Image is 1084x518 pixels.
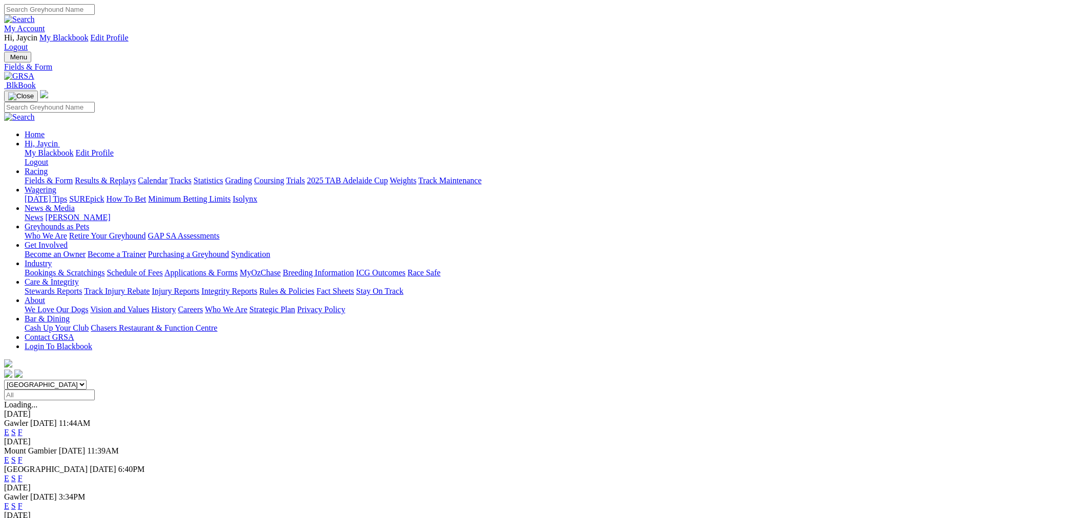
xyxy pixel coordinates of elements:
span: BlkBook [6,81,36,90]
a: [PERSON_NAME] [45,213,110,222]
img: Close [8,92,34,100]
a: Applications & Forms [164,268,238,277]
div: News & Media [25,213,1080,222]
button: Toggle navigation [4,52,31,62]
a: Careers [178,305,203,314]
a: Become a Trainer [88,250,146,258]
a: Privacy Policy [297,305,345,314]
a: Chasers Restaurant & Function Centre [91,323,217,332]
a: Strategic Plan [249,305,295,314]
a: Logout [4,42,28,51]
a: My Blackbook [25,148,74,157]
a: Trials [286,176,305,185]
a: News & Media [25,204,75,212]
a: ICG Outcomes [356,268,405,277]
a: How To Bet [107,195,147,203]
span: Loading... [4,400,37,409]
a: Wagering [25,185,56,194]
a: Bookings & Scratchings [25,268,105,277]
a: About [25,296,45,305]
a: S [11,456,16,464]
a: BlkBook [4,81,36,90]
img: logo-grsa-white.png [40,90,48,98]
img: logo-grsa-white.png [4,359,12,368]
span: Hi, Jaycin [4,33,37,42]
img: Search [4,113,35,122]
a: [DATE] Tips [25,195,67,203]
a: Racing [25,167,48,176]
a: Coursing [254,176,284,185]
div: Greyhounds as Pets [25,231,1080,241]
a: S [11,502,16,510]
a: F [18,474,23,483]
div: Industry [25,268,1080,277]
a: Race Safe [407,268,440,277]
input: Select date [4,390,95,400]
span: Gawler [4,419,28,427]
a: Bar & Dining [25,314,70,323]
span: [GEOGRAPHIC_DATA] [4,465,88,473]
a: Edit Profile [76,148,114,157]
a: Contact GRSA [25,333,74,341]
a: Grading [225,176,252,185]
a: S [11,474,16,483]
a: E [4,502,9,510]
a: Breeding Information [283,268,354,277]
span: 11:44AM [59,419,91,427]
div: Care & Integrity [25,287,1080,296]
a: Calendar [138,176,168,185]
a: Stewards Reports [25,287,82,295]
a: Rules & Policies [259,287,315,295]
a: Purchasing a Greyhound [148,250,229,258]
a: Syndication [231,250,270,258]
a: Fields & Form [25,176,73,185]
div: My Account [4,33,1080,52]
a: Track Injury Rebate [84,287,150,295]
div: About [25,305,1080,314]
div: [DATE] [4,437,1080,446]
span: [DATE] [90,465,116,473]
a: Cash Up Your Club [25,323,89,332]
span: 6:40PM [118,465,145,473]
a: Greyhounds as Pets [25,222,89,231]
a: SUREpick [69,195,104,203]
a: E [4,456,9,464]
span: Mount Gambier [4,446,57,455]
a: Logout [25,158,48,166]
a: Minimum Betting Limits [148,195,231,203]
a: Isolynx [233,195,257,203]
a: We Love Our Dogs [25,305,88,314]
div: [DATE] [4,409,1080,419]
a: My Blackbook [39,33,89,42]
input: Search [4,4,95,15]
div: Wagering [25,195,1080,204]
div: [DATE] [4,483,1080,492]
img: facebook.svg [4,370,12,378]
a: Fact Sheets [317,287,354,295]
a: Industry [25,259,52,268]
a: GAP SA Assessments [148,231,220,240]
a: Home [25,130,45,139]
span: [DATE] [30,419,57,427]
a: Tracks [170,176,192,185]
a: Statistics [194,176,223,185]
a: Vision and Values [90,305,149,314]
a: Edit Profile [90,33,128,42]
span: [DATE] [30,492,57,501]
a: History [151,305,176,314]
a: Track Maintenance [419,176,482,185]
a: S [11,428,16,437]
a: News [25,213,43,222]
span: Hi, Jaycin [25,139,58,148]
a: F [18,456,23,464]
a: Fields & Form [4,62,1080,72]
a: Who We Are [205,305,247,314]
a: Injury Reports [152,287,199,295]
input: Search [4,102,95,113]
a: Schedule of Fees [107,268,162,277]
button: Toggle navigation [4,91,38,102]
img: Search [4,15,35,24]
a: Who We Are [25,231,67,240]
a: 2025 TAB Adelaide Cup [307,176,388,185]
